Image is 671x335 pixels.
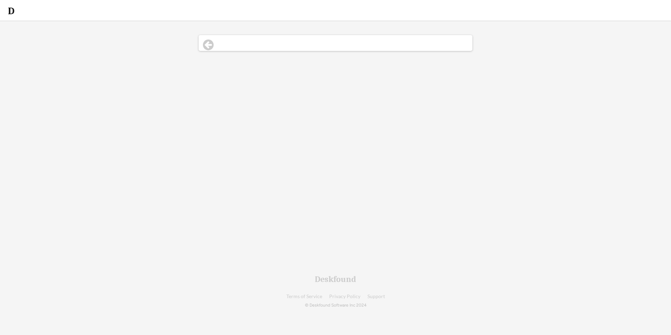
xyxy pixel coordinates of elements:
[329,294,360,299] a: Privacy Policy
[315,275,356,283] div: Deskfound
[286,294,322,299] a: Terms of Service
[367,294,385,299] a: Support
[7,7,15,15] img: d-whitebg.png
[651,5,664,17] img: yH5BAEAAAAALAAAAAABAAEAAAIBRAA7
